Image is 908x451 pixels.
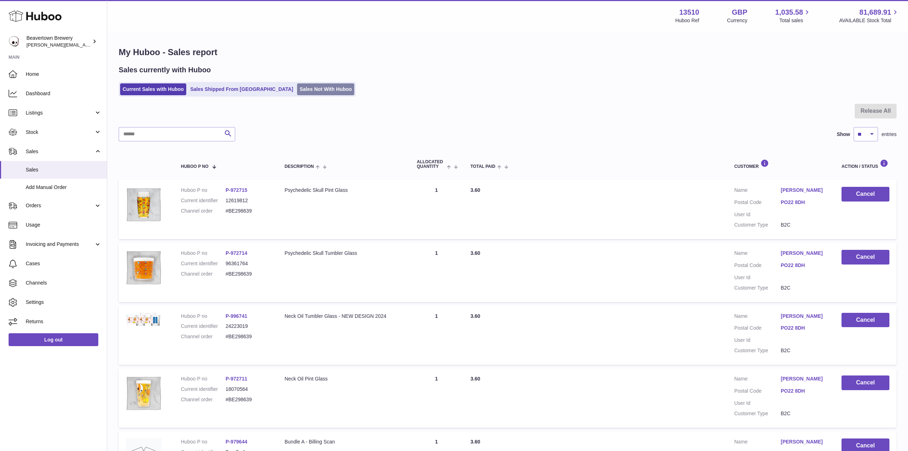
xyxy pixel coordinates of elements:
[837,131,850,138] label: Show
[26,42,182,48] span: [PERSON_NAME][EMAIL_ADDRESS][PERSON_NAME][DOMAIN_NAME]
[120,83,186,95] a: Current Sales with Huboo
[781,347,827,354] dd: B2C
[734,250,781,258] dt: Name
[781,410,827,417] dd: B2C
[781,250,827,257] a: [PERSON_NAME]
[734,410,781,417] dt: Customer Type
[126,313,162,326] img: 1720626340.png
[226,439,247,445] a: P-979644
[734,187,781,195] dt: Name
[781,262,827,269] a: PO22 8DH
[226,197,270,204] dd: 12619812
[781,388,827,394] a: PO22 8DH
[734,325,781,333] dt: Postal Code
[470,376,480,382] span: 3.60
[734,337,781,344] dt: User Id
[734,274,781,281] dt: User Id
[181,250,226,257] dt: Huboo P no
[181,333,226,340] dt: Channel order
[470,187,480,193] span: 3.60
[285,438,403,445] div: Bundle A - Billing Scan
[842,159,889,169] div: Action / Status
[470,250,480,256] span: 3.60
[839,8,899,24] a: 81,689.91 AVAILABLE Stock Total
[734,388,781,396] dt: Postal Code
[226,323,270,330] dd: 24223019
[26,260,102,267] span: Cases
[734,199,781,208] dt: Postal Code
[842,250,889,265] button: Cancel
[126,250,162,286] img: beavertown-brewery-psychedelic-tumbler-glass_833d0b27-4866-49f0-895d-c202ab10c88f.png
[285,187,403,194] div: Psychedelic Skull Pint Glass
[727,17,747,24] div: Currency
[285,164,314,169] span: Description
[734,313,781,321] dt: Name
[26,318,102,325] span: Returns
[26,280,102,286] span: Channels
[781,438,827,445] a: [PERSON_NAME]
[410,368,463,428] td: 1
[781,222,827,228] dd: B2C
[410,306,463,365] td: 1
[9,333,98,346] a: Log out
[734,400,781,407] dt: User Id
[226,250,247,256] a: P-972714
[26,184,102,191] span: Add Manual Order
[26,129,94,136] span: Stock
[734,222,781,228] dt: Customer Type
[26,90,102,97] span: Dashboard
[226,208,270,214] dd: #BE298639
[734,347,781,354] dt: Customer Type
[285,313,403,320] div: Neck Oil Tumbler Glass - NEW DESIGN 2024
[181,375,226,382] dt: Huboo P no
[470,313,480,319] span: 3.60
[285,375,403,382] div: Neck Oil Pint Glass
[26,35,91,48] div: Beavertown Brewery
[470,439,480,445] span: 3.60
[882,131,897,138] span: entries
[181,208,226,214] dt: Channel order
[226,271,270,277] dd: #BE298639
[226,376,247,382] a: P-972711
[781,375,827,382] a: [PERSON_NAME]
[226,396,270,403] dd: #BE298639
[119,65,211,75] h2: Sales currently with Huboo
[842,313,889,328] button: Cancel
[675,17,699,24] div: Huboo Ref
[26,241,94,248] span: Invoicing and Payments
[297,83,354,95] a: Sales Not With Huboo
[188,83,296,95] a: Sales Shipped From [GEOGRAPHIC_DATA]
[9,36,19,47] img: Matthew.McCormack@beavertownbrewery.co.uk
[226,260,270,267] dd: 96361764
[775,8,803,17] span: 1,035.58
[779,17,811,24] span: Total sales
[470,164,495,169] span: Total paid
[26,222,102,228] span: Usage
[226,313,247,319] a: P-996741
[679,8,699,17] strong: 13510
[839,17,899,24] span: AVAILABLE Stock Total
[734,375,781,384] dt: Name
[781,325,827,331] a: PO22 8DH
[285,250,403,257] div: Psychedelic Skull Tumbler Glass
[226,386,270,393] dd: 18070564
[842,187,889,202] button: Cancel
[26,166,102,173] span: Sales
[734,285,781,291] dt: Customer Type
[181,164,208,169] span: Huboo P no
[181,313,226,320] dt: Huboo P no
[181,260,226,267] dt: Current identifier
[781,187,827,194] a: [PERSON_NAME]
[181,197,226,204] dt: Current identifier
[734,262,781,271] dt: Postal Code
[26,71,102,78] span: Home
[226,333,270,340] dd: #BE298639
[781,285,827,291] dd: B2C
[734,438,781,447] dt: Name
[181,271,226,277] dt: Channel order
[26,202,94,209] span: Orders
[181,187,226,194] dt: Huboo P no
[26,299,102,306] span: Settings
[226,187,247,193] a: P-972715
[181,323,226,330] dt: Current identifier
